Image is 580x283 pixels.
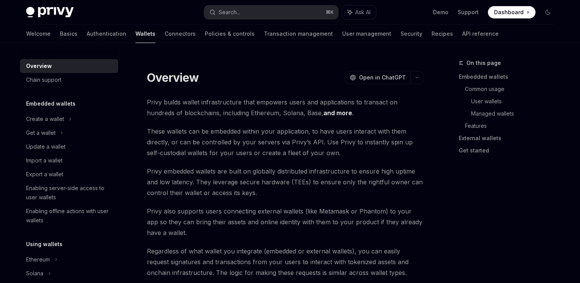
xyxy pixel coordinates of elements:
[26,75,61,84] div: Chain support
[323,109,352,117] a: and more
[147,126,423,158] span: These wallets can be embedded within your application, to have users interact with them directly,...
[26,99,76,108] h5: Embedded wallets
[471,108,560,120] a: Managed wallets
[465,83,560,95] a: Common usage
[20,167,118,181] a: Export a wallet
[26,255,50,264] div: Ethereum
[432,25,453,43] a: Recipes
[219,8,240,17] div: Search...
[488,6,536,18] a: Dashboard
[20,59,118,73] a: Overview
[345,71,410,84] button: Open in ChatGPT
[433,8,448,16] a: Demo
[20,140,118,154] a: Update a wallet
[147,246,423,278] span: Regardless of what wallet you integrate (embedded or external wallets), you can easily request si...
[20,181,118,204] a: Enabling server-side access to user wallets
[20,154,118,167] a: Import a wallet
[26,114,64,124] div: Create a wallet
[20,73,118,87] a: Chain support
[466,58,501,68] span: On this page
[400,25,422,43] a: Security
[342,25,391,43] a: User management
[26,25,51,43] a: Welcome
[20,204,118,227] a: Enabling offline actions with user wallets
[26,128,56,137] div: Get a wallet
[26,61,52,71] div: Overview
[135,25,155,43] a: Wallets
[326,9,334,15] span: ⌘ K
[165,25,196,43] a: Connectors
[26,207,114,225] div: Enabling offline actions with user wallets
[60,25,77,43] a: Basics
[205,25,255,43] a: Policies & controls
[204,5,338,19] button: Search...⌘K
[264,25,333,43] a: Transaction management
[459,71,560,83] a: Embedded wallets
[147,166,423,198] span: Privy embedded wallets are built on globally distributed infrastructure to ensure high uptime and...
[462,25,499,43] a: API reference
[459,132,560,144] a: External wallets
[342,5,376,19] button: Ask AI
[26,184,114,202] div: Enabling server-side access to user wallets
[471,95,560,108] a: User wallets
[87,25,126,43] a: Authentication
[542,6,554,18] button: Toggle dark mode
[26,156,63,165] div: Import a wallet
[359,74,406,81] span: Open in ChatGPT
[26,7,74,18] img: dark logo
[355,8,371,16] span: Ask AI
[147,71,199,84] h1: Overview
[26,170,63,179] div: Export a wallet
[147,206,423,238] span: Privy also supports users connecting external wallets (like Metamask or Phantom) to your app so t...
[147,97,423,118] span: Privy builds wallet infrastructure that empowers users and applications to transact on hundreds o...
[494,8,524,16] span: Dashboard
[458,8,479,16] a: Support
[459,144,560,157] a: Get started
[465,120,560,132] a: Features
[26,142,66,151] div: Update a wallet
[26,240,63,249] h5: Using wallets
[26,269,43,278] div: Solana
